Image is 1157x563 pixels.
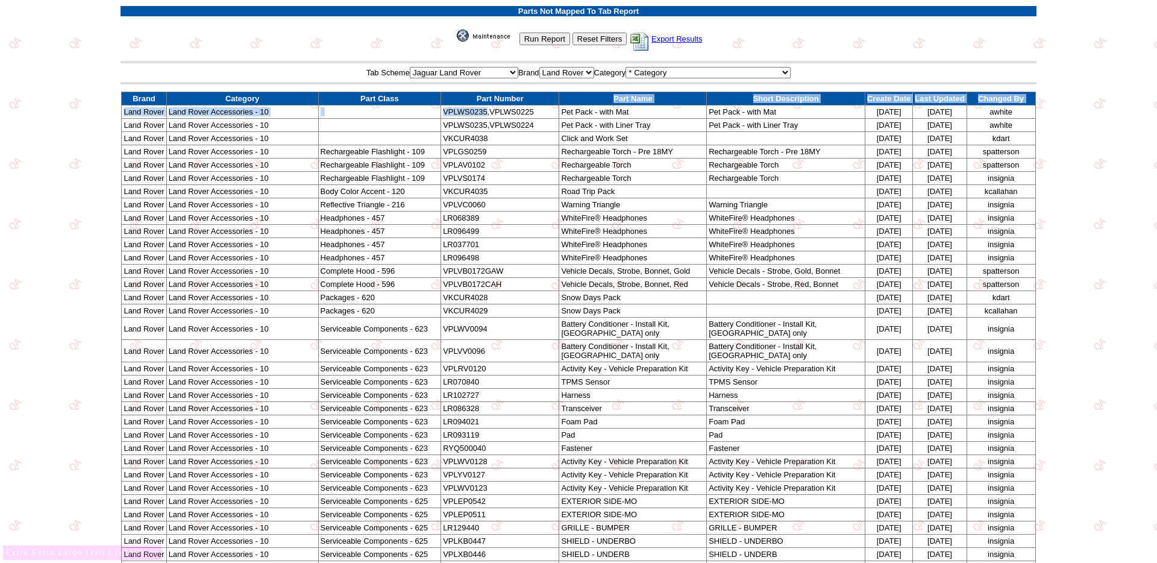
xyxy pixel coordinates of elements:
[967,185,1035,198] td: kcallahan
[457,30,517,42] img: maint.gif
[967,535,1035,548] td: insignia
[166,119,318,132] td: Land Rover Accessories - 10
[318,389,441,402] td: Serviceable Components - 623
[707,225,865,238] td: WhiteFire® Headphones
[559,278,707,291] td: Vehicle Decals, Strobe, Bonnet, Red
[967,132,1035,145] td: kdart
[121,6,1036,16] td: Parts Not Mapped To Tab Report
[865,415,913,429] td: [DATE]
[967,415,1035,429] td: insignia
[166,455,318,468] td: Land Rover Accessories - 10
[865,251,913,265] td: [DATE]
[441,340,559,362] td: VPLVV0096
[865,402,913,415] td: [DATE]
[166,415,318,429] td: Land Rover Accessories - 10
[865,521,913,535] td: [DATE]
[441,119,559,132] td: VPLWS0235,VPLWS0224
[913,119,967,132] td: [DATE]
[441,185,559,198] td: VKCUR4035
[318,376,441,389] td: Serviceable Components - 623
[707,442,865,455] td: Fastener
[559,535,707,548] td: SHIELD - UNDERBO
[865,442,913,455] td: [DATE]
[559,92,707,105] td: Part Name
[559,119,707,132] td: Pet Pack - with Liner Tray
[441,172,559,185] td: VPLVS0174
[913,238,967,251] td: [DATE]
[318,238,441,251] td: Headphones - 457
[707,362,865,376] td: Activity Key - Vehicle Preparation Kit
[967,212,1035,225] td: insignia
[559,376,707,389] td: TPMS Sensor
[559,508,707,521] td: EXTERIOR SIDE-MO
[913,265,967,278] td: [DATE]
[913,455,967,468] td: [DATE]
[559,185,707,198] td: Road Trip Pack
[865,119,913,132] td: [DATE]
[166,468,318,482] td: Land Rover Accessories - 10
[441,455,559,468] td: VPLWV0128
[166,105,318,119] td: Land Rover Accessories - 10
[707,340,865,362] td: Battery Conditioner - Install Kit, [GEOGRAPHIC_DATA] only
[122,185,166,198] td: Land Rover
[122,132,166,145] td: Land Rover
[559,468,707,482] td: Activity Key - Vehicle Preparation Kit
[559,251,707,265] td: WhiteFire® Headphones
[318,265,441,278] td: Complete Hood - 596
[967,119,1035,132] td: awhite
[913,429,967,442] td: [DATE]
[967,482,1035,495] td: insignia
[913,318,967,340] td: [DATE]
[865,159,913,172] td: [DATE]
[559,212,707,225] td: WhiteFire® Headphones
[913,251,967,265] td: [DATE]
[913,495,967,508] td: [DATE]
[441,212,559,225] td: LR068389
[441,362,559,376] td: VPLRV0120
[318,251,441,265] td: Headphones - 457
[166,362,318,376] td: Land Rover Accessories - 10
[166,212,318,225] td: Land Rover Accessories - 10
[707,172,865,185] td: Rechargeable Torch
[166,535,318,548] td: Land Rover Accessories - 10
[707,105,865,119] td: Pet Pack - with Mat
[122,402,166,415] td: Land Rover
[122,429,166,442] td: Land Rover
[166,265,318,278] td: Land Rover Accessories - 10
[166,376,318,389] td: Land Rover Accessories - 10
[865,318,913,340] td: [DATE]
[559,318,707,340] td: Battery Conditioner - Install Kit, [GEOGRAPHIC_DATA] only
[122,495,166,508] td: Land Rover
[318,521,441,535] td: Serviceable Components - 625
[865,495,913,508] td: [DATE]
[166,389,318,402] td: Land Rover Accessories - 10
[441,159,559,172] td: VPLAV0102
[913,442,967,455] td: [DATE]
[865,145,913,159] td: [DATE]
[122,291,166,304] td: Land Rover
[865,172,913,185] td: [DATE]
[122,318,166,340] td: Land Rover
[166,495,318,508] td: Land Rover Accessories - 10
[318,415,441,429] td: Serviceable Components - 623
[166,145,318,159] td: Land Rover Accessories - 10
[166,251,318,265] td: Land Rover Accessories - 10
[967,278,1035,291] td: spatterson
[166,92,318,105] td: Category
[318,468,441,482] td: Serviceable Components - 623
[913,198,967,212] td: [DATE]
[559,442,707,455] td: Fastener
[707,92,865,105] td: Short Description
[559,225,707,238] td: WhiteFire® Headphones
[967,442,1035,455] td: insignia
[166,442,318,455] td: Land Rover Accessories - 10
[441,442,559,455] td: RYQ500040
[318,172,441,185] td: Rechargeable Flashlight - 109
[441,265,559,278] td: VPLVB0172GAW
[559,482,707,495] td: Activity Key - Vehicle Preparation Kit
[913,92,967,105] td: Last Updated
[913,172,967,185] td: [DATE]
[559,495,707,508] td: EXTERIOR SIDE-MO
[122,482,166,495] td: Land Rover
[559,521,707,535] td: GRILLE - BUMPER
